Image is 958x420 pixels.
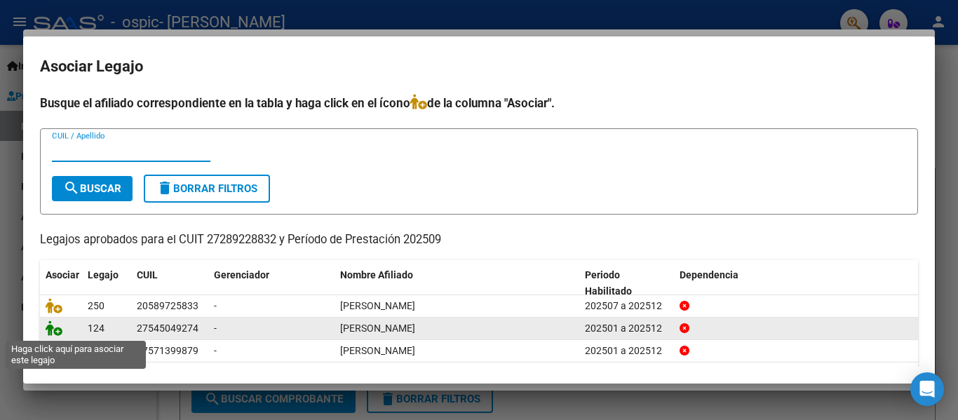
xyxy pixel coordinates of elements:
[680,269,738,280] span: Dependencia
[137,320,198,337] div: 27545049274
[82,260,131,306] datatable-header-cell: Legajo
[88,323,104,334] span: 124
[40,260,82,306] datatable-header-cell: Asociar
[137,269,158,280] span: CUIL
[156,182,257,195] span: Borrar Filtros
[131,260,208,306] datatable-header-cell: CUIL
[585,298,668,314] div: 202507 a 202512
[910,372,944,406] div: Open Intercom Messenger
[156,179,173,196] mat-icon: delete
[40,94,918,112] h4: Busque el afiliado correspondiente en la tabla y haga click en el ícono de la columna "Asociar".
[340,269,413,280] span: Nombre Afiliado
[214,269,269,280] span: Gerenciador
[46,269,79,280] span: Asociar
[52,176,133,201] button: Buscar
[40,231,918,249] p: Legajos aprobados para el CUIT 27289228832 y Período de Prestación 202509
[585,343,668,359] div: 202501 a 202512
[208,260,335,306] datatable-header-cell: Gerenciador
[88,345,104,356] span: 123
[214,300,217,311] span: -
[63,179,80,196] mat-icon: search
[214,345,217,356] span: -
[88,300,104,311] span: 250
[137,343,198,359] div: 27571399879
[585,320,668,337] div: 202501 a 202512
[674,260,919,306] datatable-header-cell: Dependencia
[340,345,415,356] span: MIRCOLI FRANCESCA ISABELLA
[63,182,121,195] span: Buscar
[214,323,217,334] span: -
[585,269,632,297] span: Periodo Habilitado
[137,298,198,314] div: 20589725833
[340,323,415,334] span: MIRCOLI TIANA ANELEY
[579,260,674,306] datatable-header-cell: Periodo Habilitado
[335,260,579,306] datatable-header-cell: Nombre Afiliado
[88,269,119,280] span: Legajo
[144,175,270,203] button: Borrar Filtros
[40,53,918,80] h2: Asociar Legajo
[340,300,415,311] span: SANCHEZ ALEXIS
